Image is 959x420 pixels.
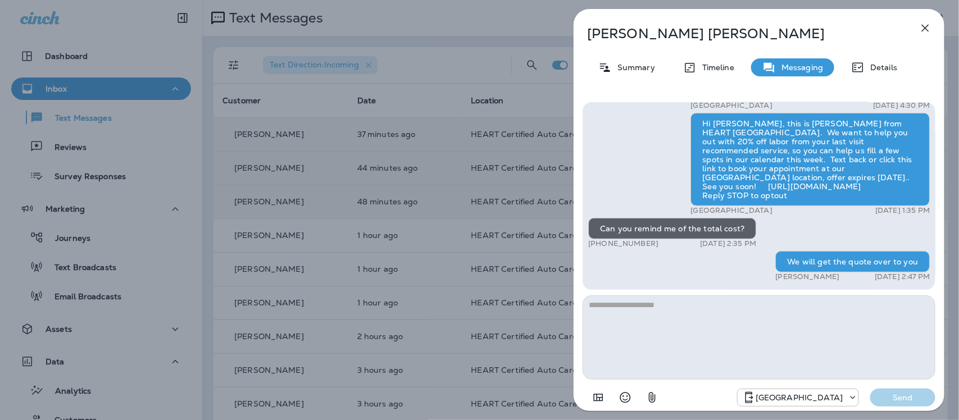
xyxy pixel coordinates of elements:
p: [PHONE_NUMBER] [588,239,658,248]
button: Select an emoji [614,386,637,409]
p: [DATE] 4:30 PM [873,101,930,110]
p: [PERSON_NAME] [PERSON_NAME] [587,26,894,42]
p: Summary [612,63,655,72]
p: Timeline [697,63,734,72]
p: Details [865,63,897,72]
p: [DATE] 2:35 PM [700,239,756,248]
div: Hi [PERSON_NAME], this is [PERSON_NAME] from HEART [GEOGRAPHIC_DATA]. We want to help you out wit... [690,113,930,206]
p: [PERSON_NAME] [775,272,839,281]
div: Can you remind me of the total cost? [588,218,756,239]
p: [DATE] 1:35 PM [875,206,930,215]
button: Add in a premade template [587,386,610,409]
p: Messaging [776,63,823,72]
div: We will get the quote over to you [775,251,930,272]
p: [DATE] 2:47 PM [875,272,930,281]
p: [GEOGRAPHIC_DATA] [756,393,843,402]
p: [GEOGRAPHIC_DATA] [690,101,772,110]
p: [GEOGRAPHIC_DATA] [690,206,772,215]
div: +1 (847) 262-3704 [738,391,858,404]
